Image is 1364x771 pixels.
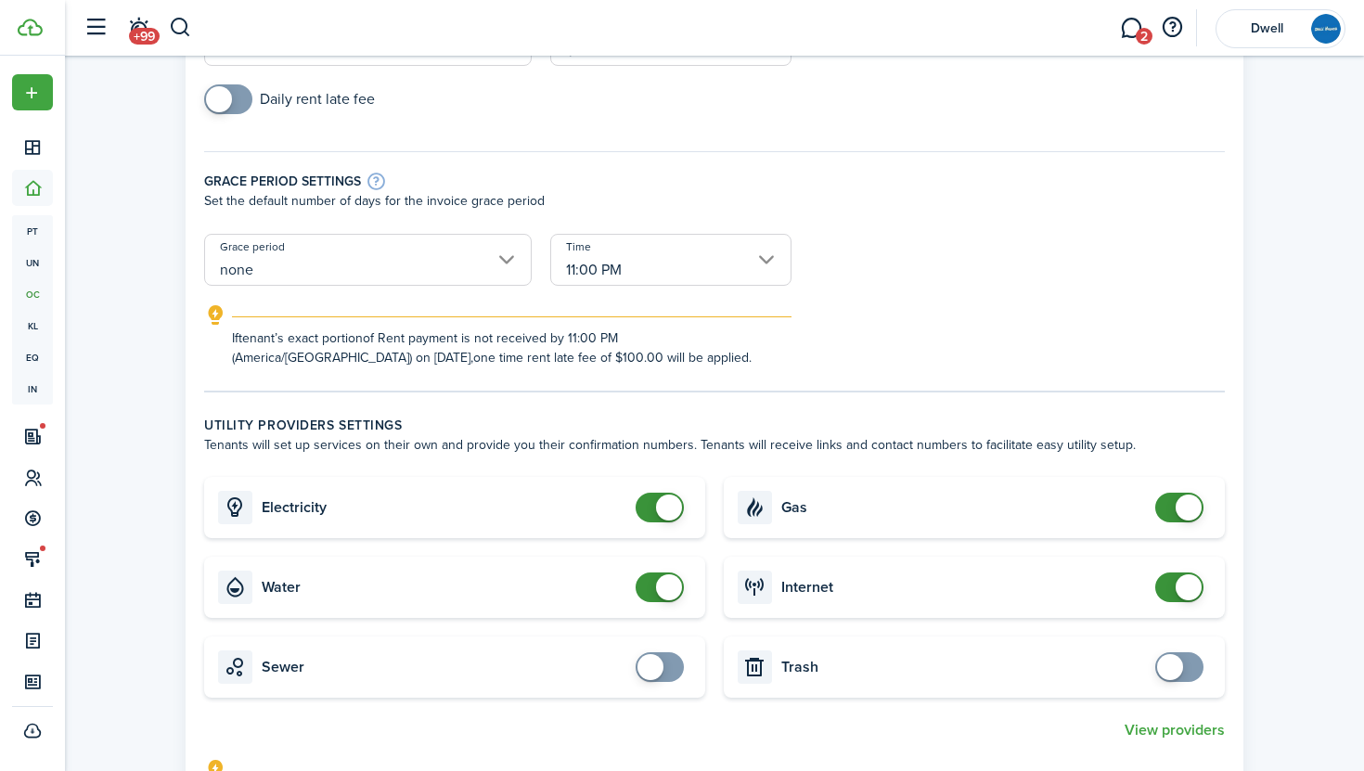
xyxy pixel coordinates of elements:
button: Open menu [12,74,53,110]
card-title: Gas [781,499,1146,516]
wizard-step-header-title: Utility providers settings [204,416,1225,435]
button: Search [169,12,192,44]
a: in [12,373,53,405]
p: Set the default number of days for the invoice grace period [204,191,1225,211]
button: View providers [1125,722,1225,739]
input: Select time [550,234,791,286]
explanation-description: If tenant’s exact portion of Rent payment is not received by 11:00 PM (America/[GEOGRAPHIC_DATA])... [232,328,791,367]
img: Dwell [1311,14,1341,44]
card-title: Sewer [262,659,626,675]
a: kl [12,310,53,341]
wizard-step-header-description: Tenants will set up services on their own and provide you their confirmation numbers. Tenants wil... [204,435,1225,455]
card-title: Electricity [262,499,626,516]
card-title: Internet [781,579,1146,596]
a: Notifications [121,5,156,52]
a: oc [12,278,53,310]
a: eq [12,341,53,373]
a: Messaging [1113,5,1149,52]
span: +99 [129,28,160,45]
button: Open sidebar [78,10,113,45]
h4: Grace period settings [204,172,361,191]
card-title: Trash [781,659,1146,675]
img: TenantCloud [18,19,43,36]
a: un [12,247,53,278]
span: Dwell [1229,22,1304,35]
card-title: Water [262,579,626,596]
button: Open resource center [1156,12,1188,44]
a: pt [12,215,53,247]
span: 2 [1136,28,1152,45]
i: outline [204,304,227,327]
input: Select grace period [204,234,532,286]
